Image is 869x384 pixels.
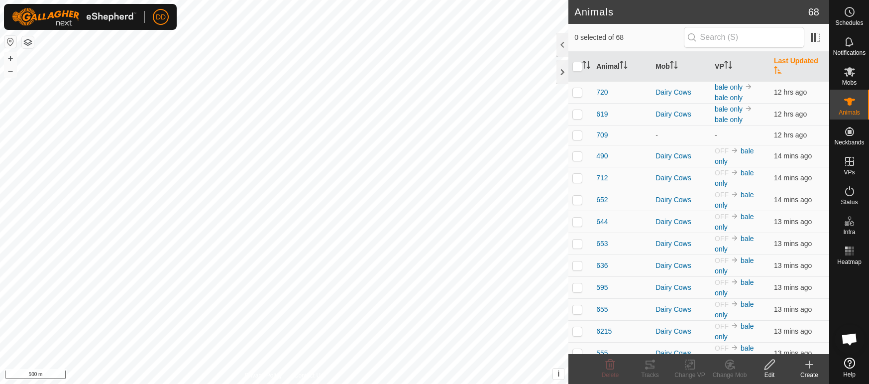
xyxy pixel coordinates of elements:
span: Status [841,199,858,205]
div: - [655,130,707,140]
span: 720 [596,87,608,98]
div: Create [789,371,829,380]
div: Change Mob [710,371,750,380]
span: Help [843,372,856,378]
span: 653 [596,239,608,249]
button: + [4,52,16,64]
button: Map Layers [22,36,34,48]
span: OFF [715,147,729,155]
img: to [731,322,739,330]
span: 17 Sept 2025, 5:41 am [774,218,812,226]
h2: Animals [574,6,808,18]
input: Search (S) [684,27,804,48]
img: to [731,168,739,176]
span: 619 [596,109,608,120]
span: OFF [715,322,729,330]
a: Contact Us [294,371,324,380]
span: 709 [596,130,608,140]
img: to [731,146,739,154]
span: Neckbands [834,139,864,145]
a: bale only [715,278,754,297]
div: Dairy Cows [655,239,707,249]
span: 17 Sept 2025, 5:41 am [774,349,812,357]
a: bale only [715,116,743,124]
span: 595 [596,282,608,293]
img: to [731,344,739,352]
span: OFF [715,213,729,221]
span: OFF [715,344,729,352]
div: Dairy Cows [655,109,707,120]
a: bale only [715,83,743,91]
p-sorticon: Activate to sort [670,62,678,70]
span: DD [156,12,166,22]
div: Dairy Cows [655,304,707,315]
div: Change VP [670,371,710,380]
span: OFF [715,278,729,286]
span: Notifications [833,50,866,56]
span: 644 [596,217,608,227]
a: bale only [715,213,754,231]
button: – [4,65,16,77]
a: bale only [715,300,754,319]
span: 655 [596,304,608,315]
img: Gallagher Logo [12,8,136,26]
span: 6215 [596,326,612,337]
span: 636 [596,260,608,271]
span: 17 Sept 2025, 5:41 am [774,240,812,248]
a: bale only [715,94,743,102]
div: Open chat [835,324,865,354]
span: 652 [596,195,608,205]
span: 490 [596,151,608,161]
p-sorticon: Activate to sort [620,62,628,70]
span: 0 selected of 68 [574,32,683,43]
span: Schedules [835,20,863,26]
span: 17 Sept 2025, 5:41 am [774,283,812,291]
a: Privacy Policy [245,371,282,380]
img: to [745,105,753,113]
span: 16 Sept 2025, 5:21 pm [774,131,807,139]
button: i [553,369,564,380]
a: bale only [715,235,754,253]
img: to [745,83,753,91]
span: 712 [596,173,608,183]
img: to [731,212,739,220]
span: Heatmap [837,259,862,265]
a: bale only [715,256,754,275]
div: Dairy Cows [655,87,707,98]
th: Last Updated [770,52,829,82]
p-sorticon: Activate to sort [774,68,782,76]
div: Edit [750,371,789,380]
div: Dairy Cows [655,326,707,337]
a: bale only [715,105,743,113]
span: i [557,370,559,378]
span: 17 Sept 2025, 5:41 am [774,261,812,269]
a: bale only [715,344,754,363]
span: Mobs [842,80,857,86]
span: OFF [715,169,729,177]
span: 68 [808,4,819,19]
span: OFF [715,191,729,199]
span: OFF [715,235,729,243]
span: Animals [839,110,860,116]
img: to [731,234,739,242]
img: to [731,190,739,198]
div: Dairy Cows [655,195,707,205]
img: to [731,300,739,308]
a: bale only [715,147,754,165]
a: Help [830,354,869,382]
div: Dairy Cows [655,282,707,293]
th: Animal [592,52,652,82]
div: Dairy Cows [655,151,707,161]
span: 555 [596,348,608,359]
th: VP [711,52,770,82]
th: Mob [652,52,711,82]
app-display-virtual-paddock-transition: - [715,131,717,139]
div: Dairy Cows [655,348,707,359]
span: 17 Sept 2025, 5:40 am [774,152,812,160]
div: Dairy Cows [655,217,707,227]
span: 16 Sept 2025, 5:01 pm [774,110,807,118]
a: bale only [715,169,754,187]
div: Dairy Cows [655,173,707,183]
a: bale only [715,322,754,341]
div: Dairy Cows [655,260,707,271]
